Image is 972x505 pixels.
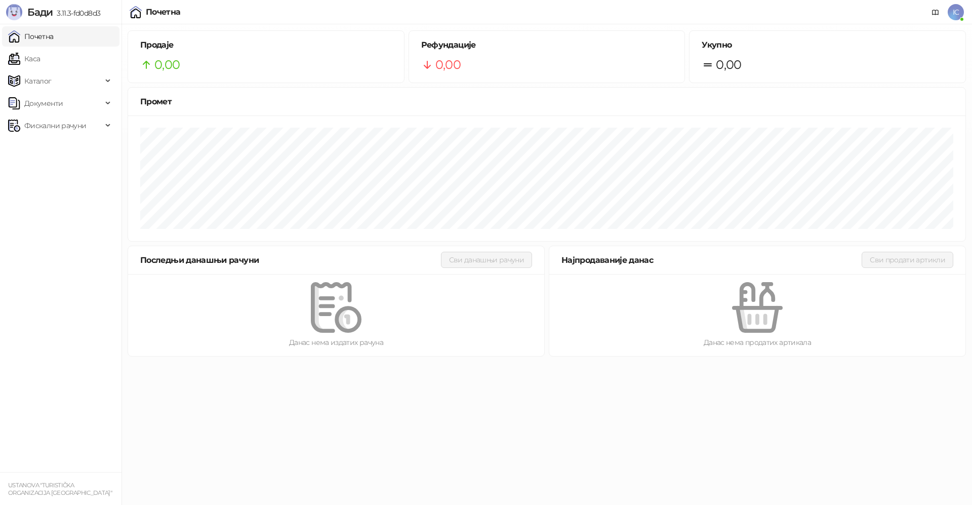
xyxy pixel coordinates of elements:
[140,254,441,266] div: Последњи данашњи рачуни
[140,39,392,51] h5: Продаје
[24,93,63,113] span: Документи
[565,337,949,348] div: Данас нема продатих артикала
[8,26,54,47] a: Почетна
[154,55,180,74] span: 0,00
[441,252,532,268] button: Сви данашњи рачуни
[421,39,673,51] h5: Рефундације
[8,49,40,69] a: Каса
[948,4,964,20] span: IC
[8,482,112,496] small: USTANOVA "TURISTIČKA ORGANIZACIJA [GEOGRAPHIC_DATA]"
[435,55,461,74] span: 0,00
[6,4,22,20] img: Logo
[144,337,528,348] div: Данас нема издатих рачуна
[24,115,86,136] span: Фискални рачуни
[146,8,181,16] div: Почетна
[561,254,862,266] div: Најпродаваније данас
[862,252,953,268] button: Сви продати артикли
[24,71,52,91] span: Каталог
[53,9,100,18] span: 3.11.3-fd0d8d3
[927,4,944,20] a: Документација
[702,39,953,51] h5: Укупно
[140,95,953,108] div: Промет
[716,55,741,74] span: 0,00
[27,6,53,18] span: Бади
